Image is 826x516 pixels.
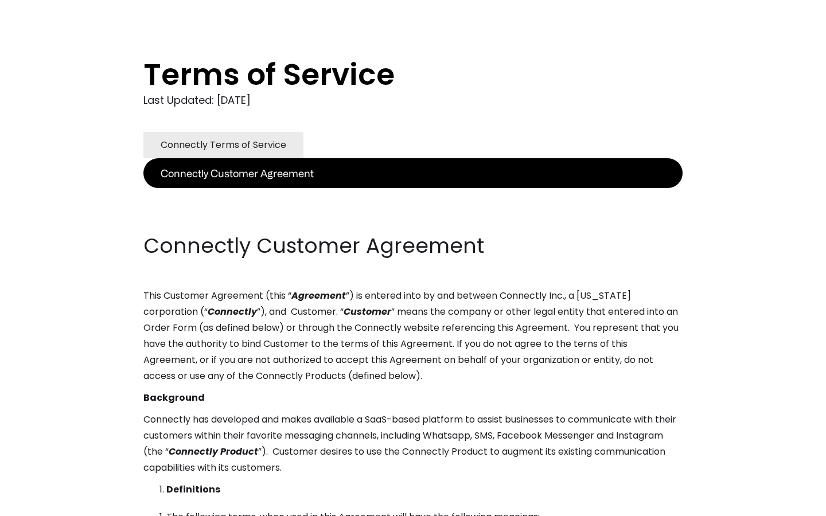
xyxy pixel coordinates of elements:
[143,391,205,404] strong: Background
[143,412,683,476] p: Connectly has developed and makes available a SaaS-based platform to assist businesses to communi...
[291,289,346,302] em: Agreement
[143,57,637,92] h1: Terms of Service
[143,92,683,109] div: Last Updated: [DATE]
[143,188,683,204] p: ‍
[11,495,69,512] aside: Language selected: English
[166,483,220,496] strong: Definitions
[143,288,683,384] p: This Customer Agreement (this “ ”) is entered into by and between Connectly Inc., a [US_STATE] co...
[161,165,314,181] div: Connectly Customer Agreement
[169,445,258,458] em: Connectly Product
[208,305,257,318] em: Connectly
[143,210,683,226] p: ‍
[344,305,391,318] em: Customer
[23,496,69,512] ul: Language list
[161,137,286,153] div: Connectly Terms of Service
[143,232,683,260] h2: Connectly Customer Agreement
